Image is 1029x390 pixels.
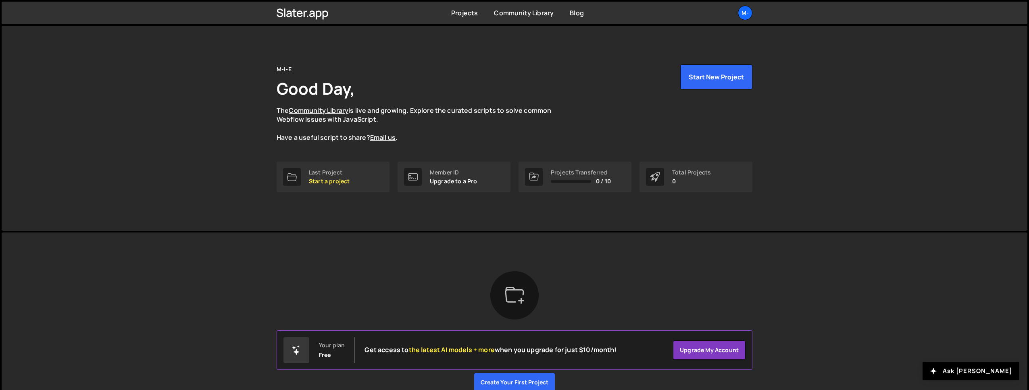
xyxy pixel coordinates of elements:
p: Start a project [309,178,350,185]
a: Last Project Start a project [277,162,390,192]
a: Community Library [494,8,554,17]
div: Projects Transferred [551,169,611,176]
p: Upgrade to a Pro [430,178,477,185]
button: Start New Project [680,64,752,89]
h2: Get access to when you upgrade for just $10/month! [365,346,617,354]
a: Blog [570,8,584,17]
p: The is live and growing. Explore the curated scripts to solve common Webflow issues with JavaScri... [277,106,567,142]
div: Your plan [319,342,345,349]
div: Total Projects [672,169,711,176]
div: Member ID [430,169,477,176]
h1: Good Day, [277,77,355,100]
div: M-I-E [277,64,292,74]
button: Ask [PERSON_NAME] [923,362,1019,380]
div: Free [319,352,331,358]
a: M- [738,6,752,20]
p: 0 [672,178,711,185]
a: Projects [451,8,478,17]
span: the latest AI models + more [409,345,495,354]
div: Last Project [309,169,350,176]
span: 0 / 10 [596,178,611,185]
a: Email us [370,133,396,142]
a: Upgrade my account [673,340,746,360]
a: Community Library [289,106,348,115]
